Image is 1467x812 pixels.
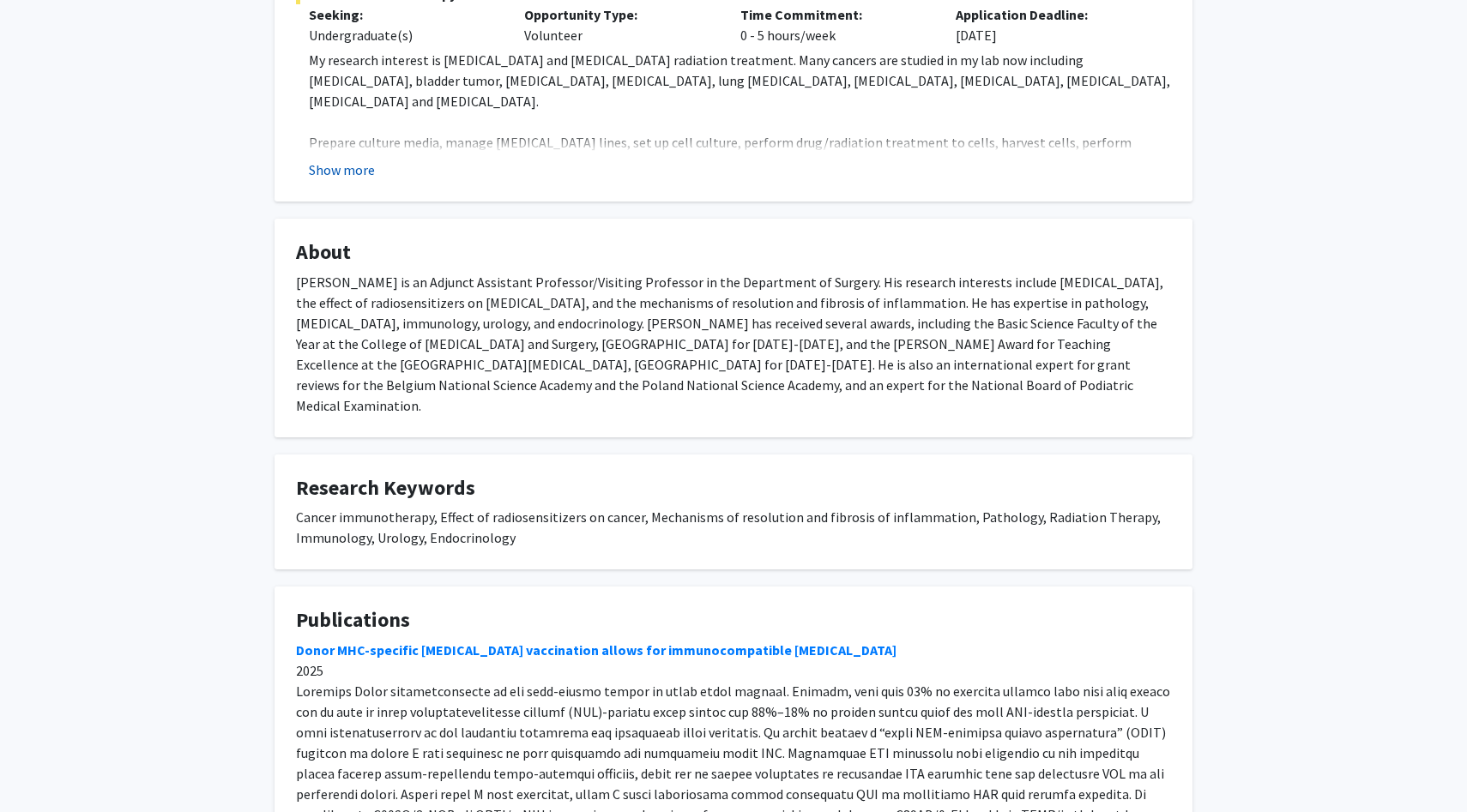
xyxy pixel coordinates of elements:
div: [PERSON_NAME] is an Adjunct Assistant Professor/Visiting Professor in the Department of Surgery. ... [296,272,1171,416]
p: Time Commitment: [740,4,930,25]
h4: Research Keywords [296,476,1171,501]
h4: Publications [296,608,1171,633]
p: Opportunity Type: [524,4,714,25]
h4: About [296,240,1171,265]
p: Seeking: [309,4,498,25]
span: My research interest is [MEDICAL_DATA] and [MEDICAL_DATA] radiation treatment. Many cancers are s... [309,51,1170,110]
div: Volunteer [511,4,727,45]
div: Undergraduate(s) [309,25,498,45]
button: Show more [309,159,375,180]
a: Donor MHC-specific [MEDICAL_DATA] vaccination allows for immunocompatible [MEDICAL_DATA] [296,641,896,659]
p: Application Deadline: [956,4,1145,25]
div: [DATE] [943,4,1158,45]
span: Prepare culture media, manage [MEDICAL_DATA] lines, set up cell culture, perform drug/radiation t... [309,134,1132,171]
div: 0 - 5 hours/week [727,4,943,45]
iframe: Chat [13,735,73,799]
div: Cancer immunotherapy, Effect of radiosensitizers on cancer, Mechanisms of resolution and fibrosis... [296,507,1171,548]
